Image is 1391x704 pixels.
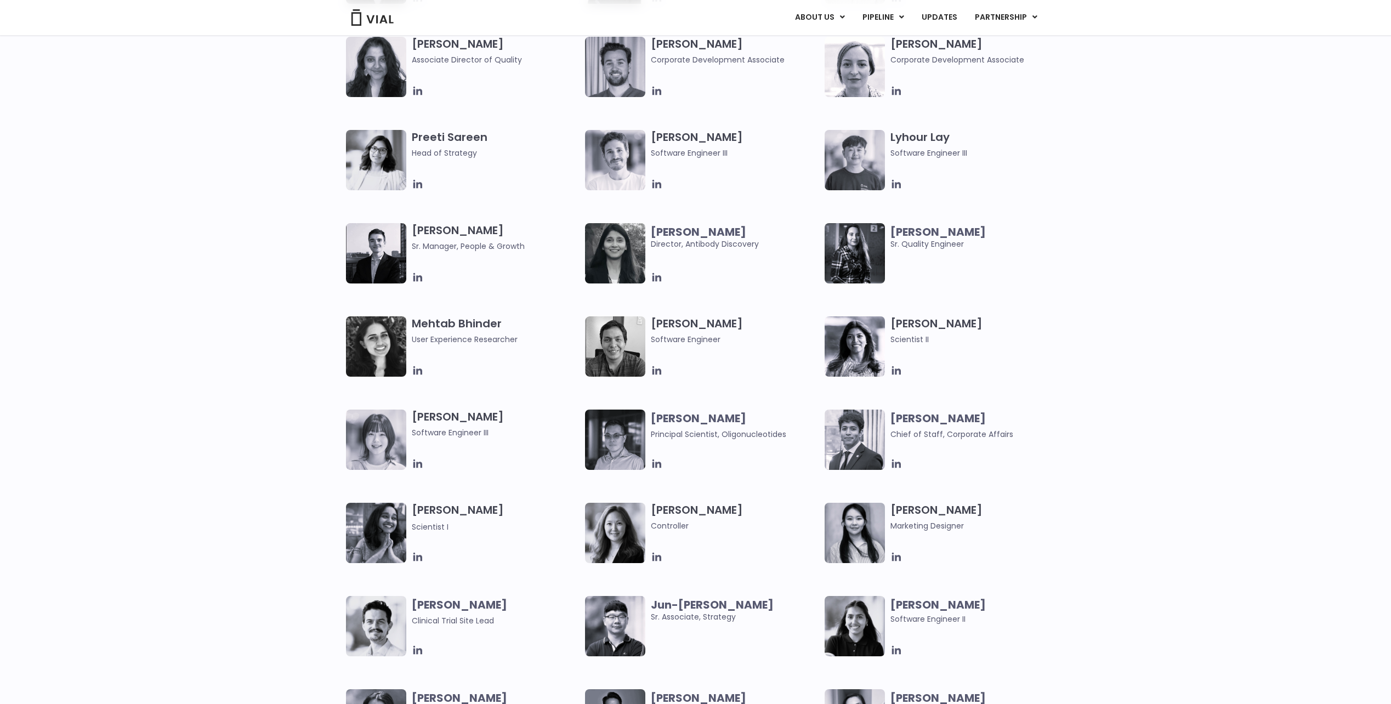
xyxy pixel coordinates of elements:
[651,503,819,532] h3: [PERSON_NAME]
[890,37,1059,66] h3: [PERSON_NAME]
[651,147,819,159] span: Software Engineer III
[412,37,580,66] h3: [PERSON_NAME]
[585,223,645,283] img: Headshot of smiling woman named Swati
[412,503,580,533] h3: [PERSON_NAME]
[346,130,406,190] img: Image of smiling woman named Pree
[412,521,448,532] span: Scientist I
[890,429,1013,440] span: Chief of Staff, Corporate Affairs
[585,316,645,377] img: A black and white photo of a man smiling, holding a vial.
[890,130,1059,159] h3: Lyhour Lay
[651,54,819,66] span: Corporate Development Associate
[412,130,580,159] h3: Preeti Sareen
[966,8,1046,27] a: PARTNERSHIPMenu Toggle
[346,503,406,563] img: Headshot of smiling woman named Sneha
[585,596,645,656] img: Image of smiling man named Jun-Goo
[890,226,1059,250] span: Sr. Quality Engineer
[412,410,580,439] h3: [PERSON_NAME]
[890,520,1059,532] span: Marketing Designer
[346,316,406,377] img: Mehtab Bhinder
[825,596,885,656] img: Image of smiling woman named Tanvi
[651,316,819,345] h3: [PERSON_NAME]
[651,429,786,440] span: Principal Scientist, Oligonucleotides
[890,333,1059,345] span: Scientist II
[890,614,966,624] span: Software Engineer II
[412,240,580,252] span: Sr. Manager, People & Growth
[651,37,819,66] h3: [PERSON_NAME]
[412,427,580,439] span: Software Engineer III
[585,410,645,470] img: Headshot of smiling of smiling man named Wei-Sheng
[346,596,406,656] img: Image of smiling man named Glenn
[890,597,986,612] b: [PERSON_NAME]
[350,9,394,26] img: Vial Logo
[825,316,885,377] img: Image of woman named Ritu smiling
[651,333,819,345] span: Software Engineer
[890,224,986,240] b: [PERSON_NAME]
[585,37,645,97] img: Image of smiling man named Thomas
[890,147,1059,159] span: Software Engineer III
[585,130,645,190] img: Headshot of smiling man named Fran
[412,223,580,252] h3: [PERSON_NAME]
[346,410,406,470] img: Tina
[412,333,580,345] span: User Experience Researcher
[651,520,819,532] span: Controller
[651,130,819,159] h3: [PERSON_NAME]
[890,54,1059,66] span: Corporate Development Associate
[651,599,819,623] span: Sr. Associate, Strategy
[651,226,819,250] span: Director, Antibody Discovery
[651,597,774,612] b: Jun-[PERSON_NAME]
[346,223,406,283] img: Smiling man named Owen
[585,503,645,563] img: Image of smiling woman named Aleina
[651,411,746,426] b: [PERSON_NAME]
[890,411,986,426] b: [PERSON_NAME]
[913,8,966,27] a: UPDATES
[412,316,580,345] h3: Mehtab Bhinder
[786,8,853,27] a: ABOUT USMenu Toggle
[890,316,1059,345] h3: [PERSON_NAME]
[412,597,507,612] b: [PERSON_NAME]
[412,147,580,159] span: Head of Strategy
[651,224,746,240] b: [PERSON_NAME]
[412,615,494,626] span: Clinical Trial Site Lead
[825,503,885,563] img: Smiling woman named Yousun
[346,37,406,97] img: Headshot of smiling woman named Bhavika
[412,54,580,66] span: Associate Director of Quality
[825,130,885,190] img: Ly
[854,8,912,27] a: PIPELINEMenu Toggle
[825,37,885,97] img: Headshot of smiling woman named Beatrice
[890,503,1059,532] h3: [PERSON_NAME]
